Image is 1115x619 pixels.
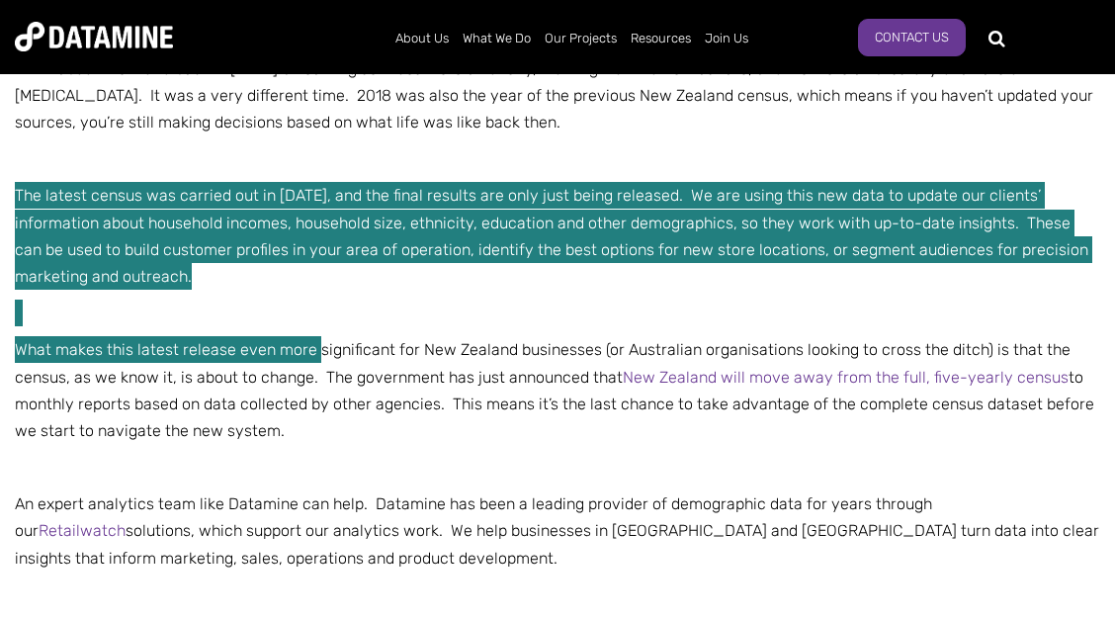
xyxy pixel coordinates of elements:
[15,340,1094,440] span: What makes this latest release even more significant for New Zealand businesses (or Australian or...
[388,13,456,64] a: About Us
[15,494,1099,567] span: An expert analytics team like Datamine can help. Datamine has been a leading provider of demograp...
[623,368,1069,387] a: New Zealand will move away from the full, five-yearly census
[15,186,1041,231] span: The latest census was carried out in [DATE], and the final results are only just being released. ...
[456,13,538,64] a: What We Do
[698,13,755,64] a: Join Us
[858,19,966,56] a: Contact Us
[15,59,1093,132] span: Streaming services were a novelty, working from home was rare, and we were all blissfully unaware...
[15,214,1088,286] span: . These can be used to build customer profiles in your area of operation, identify the best optio...
[15,22,173,51] img: Datamine
[39,521,126,540] a: Retailwatch
[15,59,282,78] span: Think about the world back in [DATE].
[624,13,698,64] a: Resources
[538,13,624,64] a: Our Projects
[557,113,560,132] span: .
